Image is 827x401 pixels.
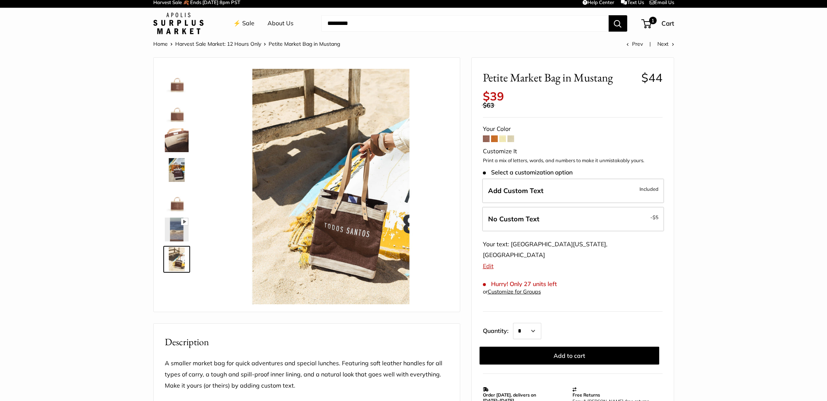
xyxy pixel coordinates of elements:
span: $44 [641,70,663,85]
span: No Custom Text [488,215,539,223]
a: Prev [626,41,643,47]
img: Petite Market Bag in Mustang [165,128,189,152]
span: Select a customization option [483,169,573,176]
nav: Breadcrumb [153,39,340,49]
span: $63 [483,101,494,109]
a: Petite Market Bag in Mustang [163,186,190,213]
a: Home [153,41,168,47]
a: Harvest Sale Market: 12 Hours Only [175,41,261,47]
img: Petite Market Bag in Mustang [165,247,189,271]
img: Petite Market Bag in Mustang [165,158,189,182]
p: A smaller market bag for quick adventures and special lunches. Featuring soft leather handles for... [165,358,449,391]
strong: Free Returns [573,392,600,398]
label: Quantity: [483,321,513,339]
span: Hurry! Only 27 units left [483,280,557,288]
span: Your text: [GEOGRAPHIC_DATA][US_STATE], [GEOGRAPHIC_DATA] [483,240,608,259]
input: Search... [321,15,609,32]
img: Petite Market Bag in Mustang [165,99,189,122]
img: Petite Market Bag in Mustang [165,188,189,212]
img: Petite Market Bag in Mustang [165,69,189,93]
span: Petite Market Bag in Mustang [483,71,636,84]
a: Petite Market Bag in Mustang [163,67,190,94]
label: Leave Blank [482,207,664,231]
a: Next [657,41,674,47]
a: About Us [267,18,294,29]
a: Petite Market Bag in Mustang [163,127,190,154]
div: Customize It [483,146,663,157]
a: ⚡️ Sale [233,18,254,29]
a: 1 Cart [642,17,674,29]
img: Petite Market Bag in Mustang [213,69,448,304]
a: Customize for Groups [488,288,541,295]
span: - [650,213,658,222]
button: Add to cart [480,347,659,365]
button: Search [609,15,627,32]
a: Petite Market Bag in Mustang [163,246,190,273]
span: 1 [649,17,656,24]
span: $39 [483,89,504,103]
a: Petite Market Bag in Mustang [163,157,190,183]
span: Add Custom Text [488,186,544,195]
span: Cart [661,19,674,27]
p: Print a mix of letters, words, and numbers to make it unmistakably yours. [483,157,663,164]
a: Petite Market Bag in Mustang [163,97,190,124]
span: $5 [653,214,658,220]
img: Apolis: Surplus Market [153,13,203,34]
label: Add Custom Text [482,179,664,203]
span: Petite Market Bag in Mustang [269,41,340,47]
a: Petite Market Bag in Mustang [163,216,190,243]
img: Petite Market Bag in Mustang [165,218,189,241]
div: Your Color [483,123,663,135]
span: Included [640,185,658,193]
div: or [483,287,541,297]
a: Edit [483,262,494,270]
h2: Description [165,335,449,349]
